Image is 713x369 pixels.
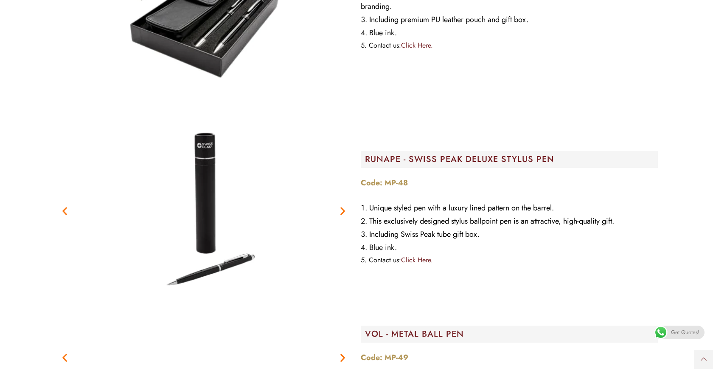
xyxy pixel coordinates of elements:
a: Click Here. [401,255,433,265]
span: Get Quotes! [671,326,699,339]
li: Contact us: [361,254,658,266]
li: Including premium PU leather pouch and gift box. [361,13,658,26]
li: Contact us: [361,40,658,51]
li: Blue ink. [361,26,658,40]
img: P-50-1 [98,105,310,317]
div: 1 / 2 [55,105,352,317]
a: Click Here. [401,40,433,50]
li: Including Swiss Peak tube gift box. [361,228,658,241]
div: Next slide [337,205,348,216]
h2: VOL - METAL BALL PEN [365,330,658,338]
li: Blue ink. [361,241,658,254]
h2: RUNAPE - SWISS PEAK DELUXE STYLUS PEN [365,155,658,164]
div: Image Carousel [55,105,352,317]
div: Next slide [337,352,348,363]
li: Unique styled pen with a luxury lined pattern on the barrel. [361,202,658,215]
div: Previous slide [59,352,70,363]
strong: Code: MP-49 [361,352,408,363]
strong: Code: MP-48 [361,177,408,188]
li: This exclusively designed stylus ballpoint pen is an attractive, high-quality gift. [361,215,658,228]
div: Previous slide [59,205,70,216]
